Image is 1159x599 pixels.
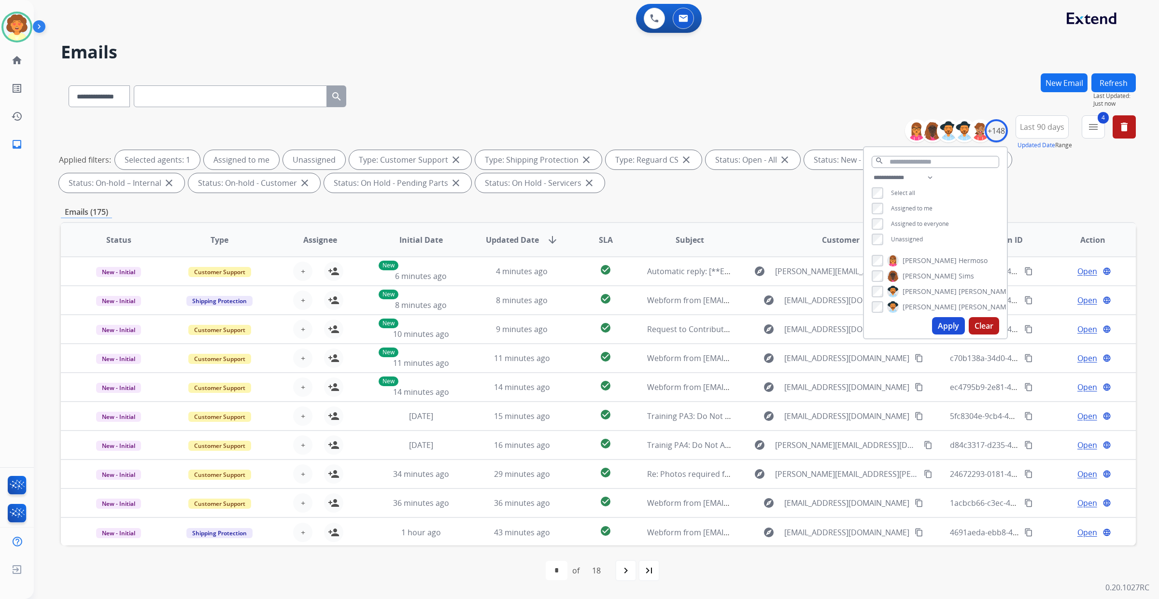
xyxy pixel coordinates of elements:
[754,468,765,480] mat-icon: explore
[1077,294,1097,306] span: Open
[293,493,312,513] button: +
[680,154,692,166] mat-icon: close
[779,154,791,166] mat-icon: close
[393,387,449,397] span: 14 minutes ago
[1102,441,1111,449] mat-icon: language
[328,497,339,509] mat-icon: person_add
[1077,381,1097,393] span: Open
[496,324,548,334] span: 9 minutes ago
[96,441,141,451] span: New - Initial
[915,354,923,362] mat-icon: content_copy
[301,439,305,451] span: +
[647,353,866,363] span: Webform from [EMAIL_ADDRESS][DOMAIN_NAME] on [DATE]
[301,294,305,306] span: +
[600,293,611,305] mat-icon: check_circle
[96,325,141,335] span: New - Initial
[924,441,933,449] mat-icon: content_copy
[891,189,915,197] span: Select all
[647,498,866,508] span: Webform from [EMAIL_ADDRESS][DOMAIN_NAME] on [DATE]
[1102,470,1111,478] mat-icon: language
[186,296,253,306] span: Shipping Protection
[1102,354,1111,362] mat-icon: language
[211,234,228,246] span: Type
[3,14,30,41] img: avatar
[600,438,611,449] mat-icon: check_circle
[188,470,251,480] span: Customer Support
[903,287,957,296] span: [PERSON_NAME]
[606,150,702,169] div: Type: Reguard CS
[763,410,775,422] mat-icon: explore
[580,154,592,166] mat-icon: close
[486,234,539,246] span: Updated Date
[293,348,312,368] button: +
[754,439,765,451] mat-icon: explore
[395,300,447,310] span: 8 minutes ago
[763,323,775,335] mat-icon: explore
[293,464,312,484] button: +
[303,234,337,246] span: Assignee
[301,410,305,422] span: +
[399,234,443,246] span: Initial Date
[1102,499,1111,507] mat-icon: language
[950,440,1099,450] span: d84c3317-d235-40a1-9d49-d560bb9434fc
[1077,265,1097,277] span: Open
[754,265,765,277] mat-icon: explore
[293,523,312,542] button: +
[763,497,775,509] mat-icon: explore
[1035,223,1136,257] th: Action
[784,381,909,393] span: [EMAIL_ADDRESS][DOMAIN_NAME]
[1024,412,1033,420] mat-icon: content_copy
[1018,141,1055,149] button: Updated Date
[784,497,909,509] span: [EMAIL_ADDRESS][DOMAIN_NAME]
[1020,125,1064,129] span: Last 90 days
[395,271,447,281] span: 6 minutes ago
[903,302,957,312] span: [PERSON_NAME]
[763,527,775,538] mat-icon: explore
[1024,354,1033,362] mat-icon: content_copy
[1077,410,1097,422] span: Open
[115,150,200,169] div: Selected agents: 1
[1024,499,1033,507] mat-icon: content_copy
[96,383,141,393] span: New - Initial
[1077,468,1097,480] span: Open
[959,256,988,265] span: Hermoso
[293,406,312,426] button: +
[950,382,1100,392] span: ec4795b9-2e81-45a4-8200-e92517bb16b5
[96,296,141,306] span: New - Initial
[620,565,632,576] mat-icon: navigate_next
[494,527,550,538] span: 43 minutes ago
[293,377,312,397] button: +
[11,55,23,66] mat-icon: home
[11,111,23,122] mat-icon: history
[293,320,312,339] button: +
[401,527,441,538] span: 1 hour ago
[1024,383,1033,391] mat-icon: content_copy
[647,324,791,334] span: Request to Contribute For a Guest Post
[450,177,462,189] mat-icon: close
[599,234,613,246] span: SLA
[494,382,550,392] span: 14 minutes ago
[59,154,111,166] p: Applied filters:
[96,354,141,364] span: New - Initial
[1077,527,1097,538] span: Open
[1102,528,1111,537] mat-icon: language
[775,468,918,480] span: [PERSON_NAME][EMAIL_ADDRESS][PERSON_NAME][DOMAIN_NAME]
[188,325,251,335] span: Customer Support
[301,381,305,393] span: +
[494,411,550,421] span: 15 minutes ago
[784,323,909,335] span: [EMAIL_ADDRESS][DOMAIN_NAME]
[379,376,398,386] p: New
[950,353,1098,363] span: c70b138a-34d0-4de2-a4a6-cb3f1b4d3c65
[204,150,279,169] div: Assigned to me
[775,439,918,451] span: [PERSON_NAME][EMAIL_ADDRESS][DOMAIN_NAME]
[393,358,449,368] span: 11 minutes ago
[775,265,918,277] span: [PERSON_NAME][EMAIL_ADDRESS][PERSON_NAME][PERSON_NAME][DOMAIN_NAME]
[804,150,906,169] div: Status: New - Initial
[1102,383,1111,391] mat-icon: language
[293,262,312,281] button: +
[1102,412,1111,420] mat-icon: language
[1024,296,1033,305] mat-icon: content_copy
[1098,112,1109,124] span: 4
[1016,115,1069,139] button: Last 90 days
[379,348,398,357] p: New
